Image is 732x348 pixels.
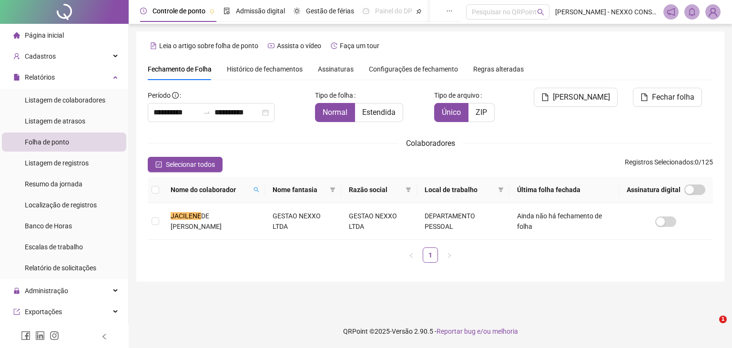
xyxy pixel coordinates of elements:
[25,308,62,316] span: Exportações
[25,117,85,125] span: Listagem de atrasos
[150,42,157,49] span: file-text
[203,109,211,116] span: swap-right
[476,108,487,117] span: ZIP
[404,247,419,263] li: Página anterior
[340,42,379,50] span: Faça um tour
[652,92,694,103] span: Fechar folha
[437,328,518,335] span: Reportar bug e/ou melhoria
[35,331,45,340] span: linkedin
[25,287,68,295] span: Administração
[667,8,675,16] span: notification
[537,9,544,16] span: search
[140,8,147,14] span: clock-circle
[159,42,258,50] span: Leia o artigo sobre folha de ponto
[25,222,72,230] span: Banco de Horas
[700,316,722,338] iframe: Intercom live chat
[25,138,69,146] span: Folha de ponto
[129,315,732,348] footer: QRPoint © 2025 - 2.90.5 -
[417,203,509,240] td: DEPARTAMENTO PESSOAL
[25,31,64,39] span: Página inicial
[362,108,396,117] span: Estendida
[473,66,524,72] span: Regras alteradas
[423,248,437,262] a: 1
[496,183,506,197] span: filter
[273,184,326,195] span: Nome fantasia
[148,65,212,73] span: Fechamento de Folha
[328,183,337,197] span: filter
[25,52,56,60] span: Cadastros
[277,42,321,50] span: Assista o vídeo
[442,108,461,117] span: Único
[688,8,696,16] span: bell
[330,187,335,193] span: filter
[706,5,720,19] img: 83427
[447,253,452,258] span: right
[25,264,96,272] span: Relatório de solicitações
[25,159,89,167] span: Listagem de registros
[318,66,354,72] span: Assinaturas
[25,180,82,188] span: Resumo da jornada
[719,316,727,323] span: 1
[425,184,494,195] span: Local de trabalho
[406,139,455,148] span: Colaboradores
[13,74,20,81] span: file
[172,92,179,99] span: info-circle
[323,108,347,117] span: Normal
[294,8,300,14] span: sun
[254,187,259,193] span: search
[224,8,230,14] span: file-done
[25,96,105,104] span: Listagem de colaboradores
[625,158,693,166] span: Registros Selecionados
[341,203,417,240] td: GESTAO NEXXO LTDA
[627,184,681,195] span: Assinatura digital
[13,287,20,294] span: lock
[404,183,413,197] span: filter
[13,32,20,39] span: home
[442,247,457,263] button: right
[171,212,201,220] mark: JACILENE
[369,66,458,72] span: Configurações de fechamento
[555,7,658,17] span: [PERSON_NAME] - NEXXO CONSULTORIA EMPRESARIAL LTDA
[25,243,83,251] span: Escalas de trabalho
[541,93,549,101] span: file
[553,92,610,103] span: [PERSON_NAME]
[209,9,215,14] span: pushpin
[633,88,702,107] button: Fechar folha
[408,253,414,258] span: left
[171,184,250,195] span: Nome do colaborador
[101,333,108,340] span: left
[509,177,619,203] th: Última folha fechada
[640,93,648,101] span: file
[152,7,205,15] span: Controle de ponto
[416,9,422,14] span: pushpin
[265,203,342,240] td: GESTAO NEXXO LTDA
[148,157,223,172] button: Selecionar todos
[13,308,20,315] span: export
[315,90,353,101] span: Tipo de folha
[392,328,413,335] span: Versão
[442,247,457,263] li: Próxima página
[166,159,215,170] span: Selecionar todos
[25,73,55,81] span: Relatórios
[404,247,419,263] button: left
[517,212,602,230] span: Ainda não há fechamento de folha
[625,157,713,172] span: : 0 / 125
[13,53,20,60] span: user-add
[203,109,211,116] span: to
[148,92,171,99] span: Período
[306,7,354,15] span: Gestão de férias
[25,201,97,209] span: Localização de registros
[227,65,303,73] span: Histórico de fechamentos
[423,247,438,263] li: 1
[349,184,402,195] span: Razão social
[50,331,59,340] span: instagram
[375,7,412,15] span: Painel do DP
[252,183,261,197] span: search
[155,161,162,168] span: check-square
[446,8,453,14] span: ellipsis
[434,90,479,101] span: Tipo de arquivo
[534,88,618,107] button: [PERSON_NAME]
[363,8,369,14] span: dashboard
[331,42,337,49] span: history
[268,42,274,49] span: youtube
